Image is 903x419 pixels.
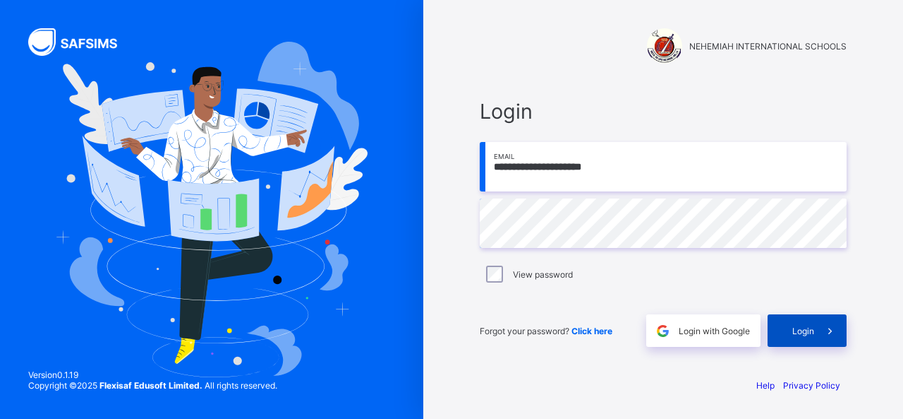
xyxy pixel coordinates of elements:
[480,326,612,336] span: Forgot your password?
[28,370,277,380] span: Version 0.1.19
[571,326,612,336] a: Click here
[756,380,775,391] a: Help
[655,323,671,339] img: google.396cfc9801f0270233282035f929180a.svg
[689,41,847,52] span: NEHEMIAH INTERNATIONAL SCHOOLS
[28,28,134,56] img: SAFSIMS Logo
[783,380,840,391] a: Privacy Policy
[679,326,750,336] span: Login with Google
[513,269,573,280] label: View password
[480,99,847,124] span: Login
[28,380,277,391] span: Copyright © 2025 All rights reserved.
[99,380,202,391] strong: Flexisaf Edusoft Limited.
[56,42,367,377] img: Hero Image
[792,326,814,336] span: Login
